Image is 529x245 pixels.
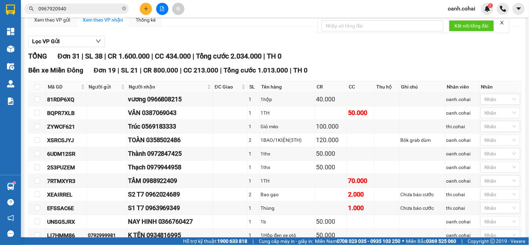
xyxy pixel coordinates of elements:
[406,237,456,245] span: Miền Bắc
[446,231,478,239] div: oanh.cohai
[151,52,153,60] span: |
[46,147,87,161] td: 6UDM12SR
[249,123,258,130] div: 1
[446,204,478,212] div: thi.cohai
[47,150,85,158] div: 6UDM12SR
[426,238,456,244] strong: 0369 525 060
[217,238,247,244] strong: 1900 633 818
[94,66,116,74] span: Đơn 19
[85,52,103,60] span: SL 38
[337,238,401,244] strong: 0708 023 035 - 0935 103 250
[58,52,80,60] span: Đơn 31
[446,95,478,103] div: oanh.cohai
[46,93,87,106] td: 81RDP6XQ
[122,6,126,12] span: close-circle
[143,66,178,74] span: CR 800.000
[322,20,444,31] input: Nhập số tổng đài
[96,38,101,44] span: down
[38,5,121,13] input: Tìm tên, số ĐT hoặc mã đơn
[140,3,152,15] button: plus
[261,136,314,144] div: 1BAO/1KIỆN(3TH)
[183,237,247,245] span: Hỗ trợ kỹ thuật:
[160,6,165,11] span: file-add
[192,52,194,60] span: |
[180,66,182,74] span: |
[128,176,212,186] div: TÂM 0988922409
[128,230,212,240] div: K TÊN 0934816995
[46,229,87,242] td: LI7HMM86
[46,106,87,120] td: BQPR7XLB
[260,81,315,93] th: Tên hàng
[128,122,212,131] div: Trúc 0569183333
[48,83,80,91] span: Mã GD
[128,203,212,213] div: S1 T7 0963969349
[261,218,314,225] div: 1b
[128,108,212,118] div: VÂN 0387069043
[13,182,15,184] sup: 1
[316,162,346,172] div: 50.000
[249,150,258,158] div: 1
[128,190,212,199] div: S2 T7 0962024689
[82,52,83,60] span: |
[6,5,15,15] img: logo-vxr
[261,123,314,130] div: Giỏ mèo
[46,120,87,133] td: ZYWCF621
[446,177,478,185] div: oanh.cohai
[249,109,258,117] div: 1
[47,122,85,131] div: ZYWCF621
[129,83,206,91] span: Người nhận
[128,162,212,172] div: Thạch 0979944958
[47,231,85,240] div: LI7HMM86
[261,95,314,103] div: 1hộp
[7,183,14,190] img: warehouse-icon
[7,63,14,70] img: warehouse-icon
[7,45,14,53] img: warehouse-icon
[402,240,405,243] span: ⚪️
[400,81,445,93] th: Ghi chú
[249,191,258,198] div: 2
[196,52,262,60] span: Tổng cước 2.034.000
[7,199,14,206] span: question-circle
[293,66,308,74] span: TH 0
[446,109,478,117] div: oanh.cohai
[29,6,34,11] span: search
[316,149,346,159] div: 50.000
[47,163,85,172] div: 253PUZEM
[488,3,493,8] sup: 1
[7,28,14,35] img: dashboard-icon
[290,66,292,74] span: |
[7,215,14,221] span: notification
[263,52,265,60] span: |
[140,66,142,74] span: |
[513,3,525,15] button: caret-down
[128,135,212,145] div: TOÀN 0358502486
[401,136,444,144] div: Bôk grab dùm
[183,66,218,74] span: CC 213.000
[249,231,258,239] div: 1
[445,81,479,93] th: Nhân viên
[47,136,85,145] div: XSRCSJYJ
[122,6,126,10] span: close-circle
[28,52,47,60] span: TỔNG
[500,20,505,25] span: close
[249,163,258,171] div: 1
[249,218,258,225] div: 1
[108,52,150,60] span: CR 1.600.000
[88,231,126,239] div: 0792999981
[348,108,373,118] div: 50.000
[446,123,478,130] div: thi.cohai
[248,81,259,93] th: SL
[315,81,347,93] th: CR
[7,80,14,87] img: warehouse-icon
[446,218,478,225] div: oanh.cohai
[46,215,87,229] td: UNSG5JRX
[32,37,60,46] span: Lọc VP Gửi
[89,83,120,91] span: Người gửi
[252,237,254,245] span: |
[220,66,222,74] span: |
[484,6,491,12] img: icon-new-feature
[348,176,373,186] div: 70.000
[455,22,489,30] span: Kết nối tổng đài
[446,191,478,198] div: thi.cohai
[155,52,191,60] span: CC 434.000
